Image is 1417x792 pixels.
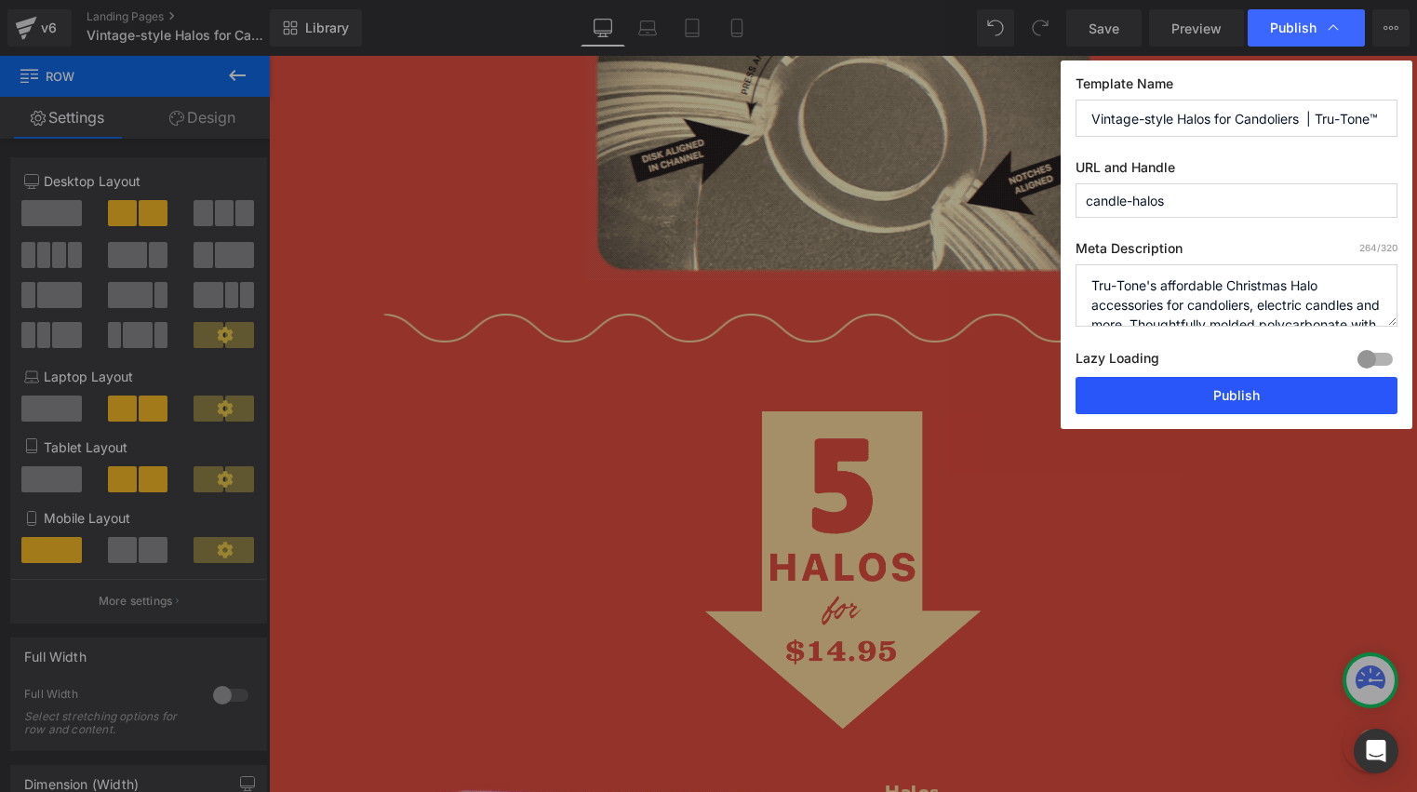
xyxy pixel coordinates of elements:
[1076,75,1397,100] label: Template Name
[1354,729,1398,773] div: Open Intercom Messenger
[1076,377,1397,414] button: Publish
[1074,662,1128,716] div: Chat widget toggle
[1270,20,1317,36] span: Publish
[1076,240,1397,264] label: Meta Description
[1076,264,1397,327] textarea: Tru-Tone's affordable Christmas Halo accessories for candoliers, electric candles and more. Thoug...
[1359,242,1377,253] span: 264
[1076,159,1397,183] label: URL and Handle
[616,726,671,748] a: Halos
[434,356,714,677] img: 5 Halos per package
[1076,346,1159,377] label: Lazy Loading
[1359,242,1397,253] span: /320
[1074,662,1128,716] img: Chat Button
